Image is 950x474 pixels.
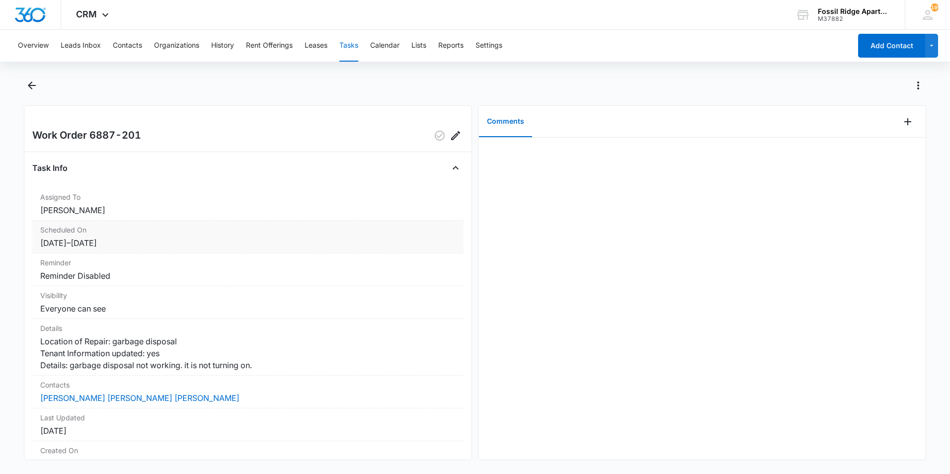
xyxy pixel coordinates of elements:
[18,30,49,62] button: Overview
[32,128,141,144] h2: Work Order 6887-201
[40,412,456,423] dt: Last Updated
[32,253,464,286] div: ReminderReminder Disabled
[931,3,939,11] span: 199
[40,323,456,333] dt: Details
[24,78,39,93] button: Back
[61,30,101,62] button: Leads Inbox
[40,270,456,282] dd: Reminder Disabled
[246,30,293,62] button: Rent Offerings
[40,204,456,216] dd: [PERSON_NAME]
[40,290,456,301] dt: Visibility
[76,9,97,19] span: CRM
[40,192,456,202] dt: Assigned To
[32,376,464,408] div: Contacts[PERSON_NAME] [PERSON_NAME] [PERSON_NAME]
[411,30,426,62] button: Lists
[211,30,234,62] button: History
[32,441,464,474] div: Created On[DATE]
[40,335,456,371] dd: Location of Repair: garbage disposal Tenant Information updated: yes Details: garbage disposal no...
[818,7,890,15] div: account name
[40,380,456,390] dt: Contacts
[910,78,926,93] button: Actions
[32,221,464,253] div: Scheduled On[DATE]–[DATE]
[32,162,68,174] h4: Task Info
[154,30,199,62] button: Organizations
[448,128,464,144] button: Edit
[40,303,456,315] dd: Everyone can see
[113,30,142,62] button: Contacts
[448,160,464,176] button: Close
[40,225,456,235] dt: Scheduled On
[32,408,464,441] div: Last Updated[DATE]
[40,458,456,470] dd: [DATE]
[32,319,464,376] div: DetailsLocation of Repair: garbage disposal Tenant Information updated: yes Details: garbage disp...
[818,15,890,22] div: account id
[858,34,925,58] button: Add Contact
[339,30,358,62] button: Tasks
[475,30,502,62] button: Settings
[32,188,464,221] div: Assigned To[PERSON_NAME]
[40,237,456,249] dd: [DATE] – [DATE]
[40,445,456,456] dt: Created On
[305,30,327,62] button: Leases
[370,30,399,62] button: Calendar
[931,3,939,11] div: notifications count
[40,425,456,437] dd: [DATE]
[40,393,239,403] a: [PERSON_NAME] [PERSON_NAME] [PERSON_NAME]
[900,114,916,130] button: Add Comment
[40,257,456,268] dt: Reminder
[479,106,532,137] button: Comments
[438,30,464,62] button: Reports
[32,286,464,319] div: VisibilityEveryone can see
